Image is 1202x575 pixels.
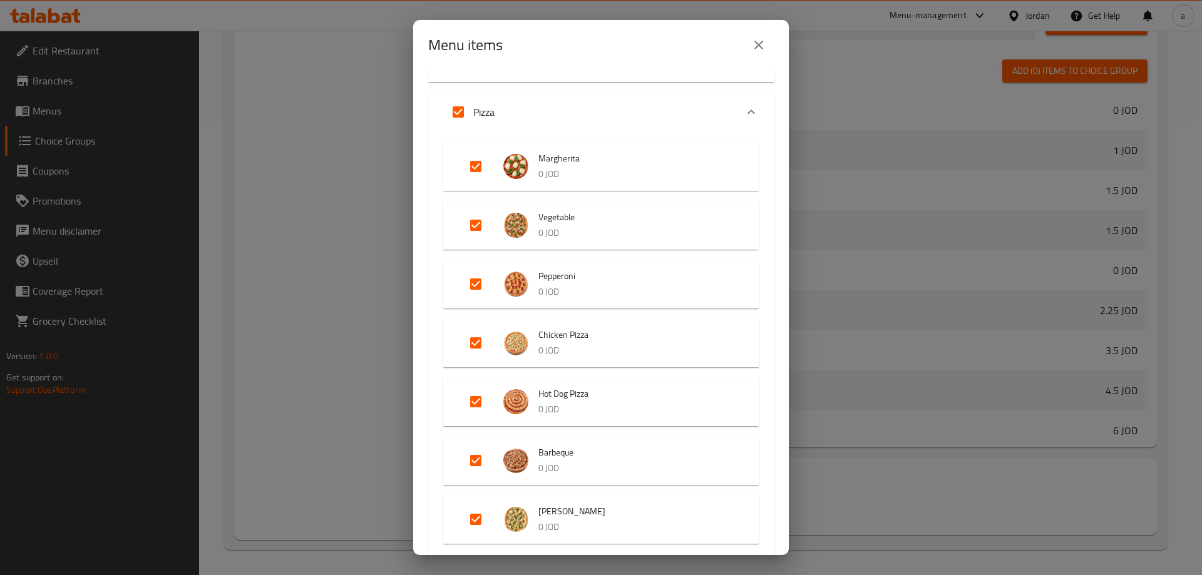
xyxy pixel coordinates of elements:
p: 0 JOD [538,461,734,476]
span: Hot Dog Pizza [538,386,734,402]
div: Expand [443,436,759,485]
div: Expand [443,495,759,544]
p: 0 JOD [538,343,734,359]
img: Barbeque [503,448,528,473]
span: [PERSON_NAME] [538,504,734,519]
span: Margherita [538,151,734,166]
p: Pizza [473,104,495,120]
p: 0 JOD [538,284,734,300]
p: 0 JOD [538,519,734,535]
img: Margherita [503,154,528,179]
img: Alfredo [503,507,528,532]
img: Hot Dog Pizza [503,389,528,414]
div: Expand [443,318,759,367]
p: 0 JOD [538,225,734,241]
span: Chicken Pizza [538,327,734,343]
div: Expand [428,92,774,132]
p: 0 JOD [538,402,734,417]
div: Expand [443,260,759,308]
p: 0 JOD [538,166,734,182]
button: close [744,30,774,60]
span: Barbeque [538,445,734,461]
span: Pepperoni [538,268,734,284]
span: Vegetable [538,210,734,225]
div: Expand [443,201,759,250]
div: Expand [443,142,759,191]
p: Manakish [473,57,514,72]
img: Chicken Pizza [503,330,528,355]
div: Expand [443,377,759,426]
img: Vegetable [503,213,528,238]
h2: Menu items [428,35,503,55]
img: Pepperoni [503,272,528,297]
